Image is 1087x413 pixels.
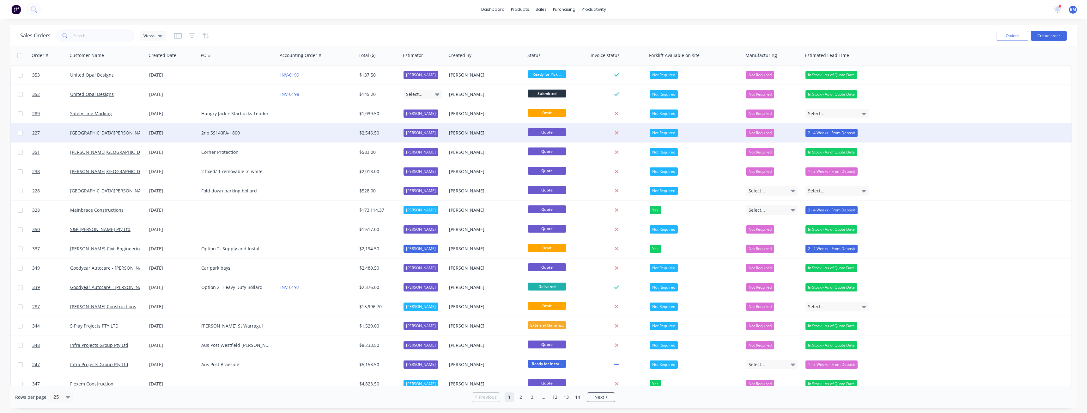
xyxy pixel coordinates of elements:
a: Infra Projects Group Pty Ltd [70,361,128,367]
div: [PERSON_NAME] [449,149,519,155]
div: [DATE] [149,91,196,97]
div: $2,013.00 [359,168,397,175]
span: BM [1070,7,1076,12]
a: 337 [32,239,70,258]
a: Next page [587,394,615,400]
div: $2,194.50 [359,246,397,252]
a: INV-0198 [280,91,299,97]
div: In Stock - As of Quote Date [805,71,857,79]
div: [PERSON_NAME] [449,110,519,117]
a: 349 [32,259,70,278]
div: 2 - 4 Weeks - From Deposit [805,245,858,253]
span: Not Required [749,130,772,136]
a: Goodyear Autocare - [PERSON_NAME] [70,284,150,290]
a: 328 [32,201,70,220]
button: Not Required [746,283,774,291]
div: In Stock - As of Quote Date [805,225,857,234]
div: Not Required [650,225,678,234]
div: purchasing [550,5,579,14]
button: Not Required [746,303,774,311]
a: [PERSON_NAME][GEOGRAPHIC_DATA] [GEOGRAPHIC_DATA][PERSON_NAME] [70,149,229,155]
a: Flexem Construction [70,381,113,387]
div: Forklift Avaliable on site [649,52,700,59]
div: 2 - 4 Weeks - From Deposit [805,129,858,137]
div: $8,233.50 [359,342,397,348]
div: [PERSON_NAME] [449,323,519,329]
div: [PERSON_NAME] [404,360,438,369]
a: Page 14 [573,392,582,402]
div: [PERSON_NAME] [449,188,519,194]
div: Corner Protection [201,149,271,155]
span: 349 [32,265,40,271]
span: 287 [32,303,40,310]
div: [DATE] [149,72,196,78]
div: 2 - 4 Weeks - From Deposit [805,206,858,214]
div: Created Date [149,52,176,59]
div: Hungry Jack + Starbucks Tender [201,110,271,117]
div: Not Required [650,360,678,369]
button: Not Required [746,90,774,98]
div: [PERSON_NAME] [404,129,438,137]
button: Not Required [746,148,774,156]
div: In Stock - As of Quote Date [805,90,857,98]
span: Views [143,32,155,39]
div: Not Required [650,148,678,156]
div: $137.50 [359,72,397,78]
div: In Stock - As of Quote Date [805,264,857,272]
span: Quote [528,205,566,213]
div: Status [527,52,541,59]
div: [DATE] [149,361,196,368]
a: INV-0199 [280,72,299,78]
a: 353 [32,66,70,84]
div: [DATE] [149,149,196,155]
span: 350 [32,226,40,233]
div: $173,114.37 [359,207,397,213]
span: External Manufa... [528,321,566,329]
span: 328 [32,207,40,213]
div: [PERSON_NAME] [404,71,438,79]
span: Quote [528,128,566,136]
div: Estimated Lead Time [805,52,849,59]
span: Select... [749,188,765,194]
a: 347 [32,374,70,393]
span: Select... [808,110,824,117]
span: Quote [528,225,566,233]
div: Not Required [650,129,678,137]
span: 337 [32,246,40,252]
div: $1,529.00 [359,323,397,329]
div: [PERSON_NAME] [404,206,438,214]
div: [PERSON_NAME] [404,380,438,388]
a: Mainbrace Constructions [70,207,124,213]
button: Not Required [746,167,774,176]
button: Not Required [746,341,774,349]
span: Select... [406,91,422,97]
a: 350 [32,220,70,239]
button: Not Required [746,110,774,118]
a: Page 13 [562,392,571,402]
span: Select... [808,303,824,310]
div: [PERSON_NAME] [449,91,519,97]
div: Total ($) [359,52,375,59]
span: Not Required [749,110,772,117]
a: 227 [32,123,70,142]
div: $4,823.50 [359,381,397,387]
button: Options [997,31,1028,41]
a: 351 [32,143,70,162]
div: Accounting Order # [280,52,321,59]
a: Page 12 [550,392,560,402]
div: [DATE] [149,381,196,387]
span: 348 [32,342,40,348]
div: [PERSON_NAME] [449,303,519,310]
div: [DATE] [149,207,196,213]
div: [PERSON_NAME] [404,110,438,118]
div: [DATE] [149,342,196,348]
ul: Pagination [469,392,618,402]
div: Not Required [650,283,678,291]
span: Draft [528,244,566,252]
div: $528.00 [359,188,397,194]
div: [PERSON_NAME] [449,246,519,252]
div: [PERSON_NAME] [449,284,519,291]
div: Created By [448,52,471,59]
button: Not Required [746,245,774,253]
a: dashboard [478,5,508,14]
